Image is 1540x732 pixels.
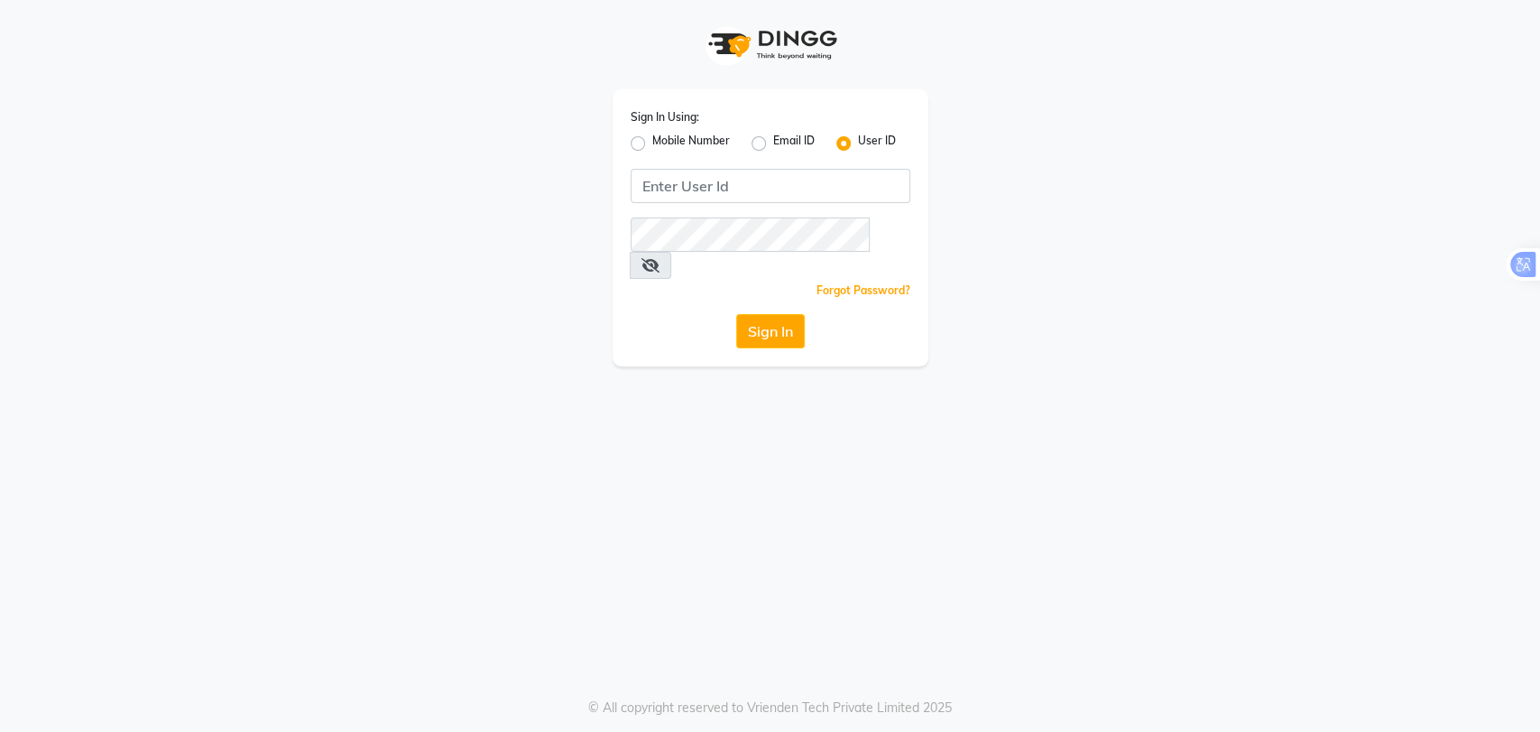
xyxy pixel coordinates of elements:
a: Forgot Password? [816,283,910,297]
label: Mobile Number [652,133,730,154]
label: User ID [858,133,896,154]
button: Sign In [736,314,805,348]
input: Username [631,169,910,203]
label: Sign In Using: [631,109,699,125]
input: Username [631,218,870,252]
label: Email ID [773,133,815,154]
img: logo1.svg [698,18,843,71]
